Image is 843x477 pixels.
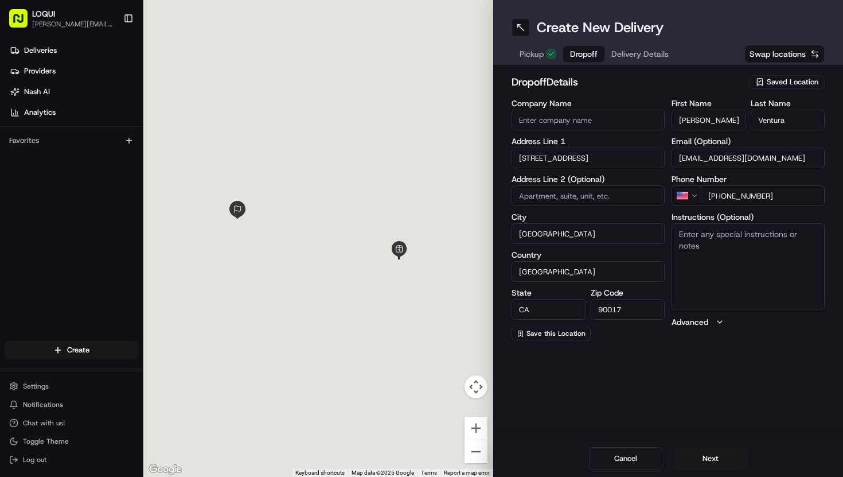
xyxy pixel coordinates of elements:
[24,45,57,56] span: Deliveries
[5,452,138,468] button: Log out
[672,99,746,107] label: First Name
[465,417,487,440] button: Zoom in
[751,110,825,130] input: Enter last name
[512,327,591,340] button: Save this Location
[537,18,664,37] h1: Create New Delivery
[5,41,143,60] a: Deliveries
[5,83,143,101] a: Nash AI
[24,87,50,97] span: Nash AI
[512,223,665,244] input: Enter city
[674,447,747,470] button: Next
[512,289,586,297] label: State
[750,48,806,60] span: Swap locations
[11,227,21,236] div: 📗
[23,400,63,409] span: Notifications
[23,382,49,391] span: Settings
[39,110,188,121] div: Start new chat
[512,185,665,206] input: Apartment, suite, unit, etc.
[7,221,92,242] a: 📗Knowledge Base
[512,137,665,145] label: Address Line 1
[465,375,487,398] button: Map camera controls
[86,178,90,187] span: •
[672,148,825,168] input: Enter email address
[672,213,825,221] label: Instructions (Optional)
[611,48,669,60] span: Delivery Details
[767,77,818,87] span: Saved Location
[5,103,143,122] a: Analytics
[465,440,487,463] button: Zoom out
[5,341,138,359] button: Create
[672,110,746,130] input: Enter first name
[512,74,742,90] h2: dropoff Details
[512,99,665,107] label: Company Name
[5,62,143,80] a: Providers
[672,316,708,328] label: Advanced
[32,20,114,29] button: [PERSON_NAME][EMAIL_ADDRESS][DOMAIN_NAME]
[23,226,88,237] span: Knowledge Base
[589,447,662,470] button: Cancel
[11,46,209,64] p: Welcome 👋
[97,227,106,236] div: 💻
[5,131,138,150] div: Favorites
[512,175,665,183] label: Address Line 2 (Optional)
[5,397,138,413] button: Notifications
[11,149,77,158] div: Past conversations
[701,185,825,206] input: Enter phone number
[24,66,56,76] span: Providers
[178,147,209,161] button: See all
[512,148,665,168] input: Enter address
[146,462,184,477] img: Google
[512,251,665,259] label: Country
[744,45,825,63] button: Swap locations
[32,8,55,20] button: LOQUI
[352,470,414,476] span: Map data ©2025 Google
[672,137,825,145] label: Email (Optional)
[570,48,598,60] span: Dropoff
[295,469,345,477] button: Keyboard shortcuts
[23,455,46,464] span: Log out
[5,378,138,394] button: Settings
[23,179,32,188] img: 1736555255976-a54dd68f-1ca7-489b-9aae-adbdc363a1c4
[108,226,184,237] span: API Documentation
[591,299,665,320] input: Enter zip code
[23,418,65,428] span: Chat with us!
[39,121,145,130] div: We're available if you need us!
[81,253,139,262] a: Powered byPylon
[5,5,119,32] button: LOQUI[PERSON_NAME][EMAIL_ADDRESS][DOMAIN_NAME]
[92,178,116,187] span: [DATE]
[30,74,189,86] input: Clear
[421,470,437,476] a: Terms (opens in new tab)
[92,221,189,242] a: 💻API Documentation
[591,289,665,297] label: Zip Code
[672,316,825,328] button: Advanced
[36,178,84,187] span: Regen Pajulas
[5,415,138,431] button: Chat with us!
[11,110,32,130] img: 1736555255976-a54dd68f-1ca7-489b-9aae-adbdc363a1c4
[146,462,184,477] a: Open this area in Google Maps (opens a new window)
[23,437,69,446] span: Toggle Theme
[114,254,139,262] span: Pylon
[749,74,825,90] button: Saved Location
[672,175,825,183] label: Phone Number
[751,99,825,107] label: Last Name
[24,107,56,118] span: Analytics
[11,11,34,34] img: Nash
[512,261,665,282] input: Enter country
[444,470,490,476] a: Report a map error
[195,113,209,127] button: Start new chat
[512,299,586,320] input: Enter state
[512,213,665,221] label: City
[11,167,30,185] img: Regen Pajulas
[520,48,544,60] span: Pickup
[526,329,586,338] span: Save this Location
[67,345,89,355] span: Create
[5,433,138,449] button: Toggle Theme
[512,110,665,130] input: Enter company name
